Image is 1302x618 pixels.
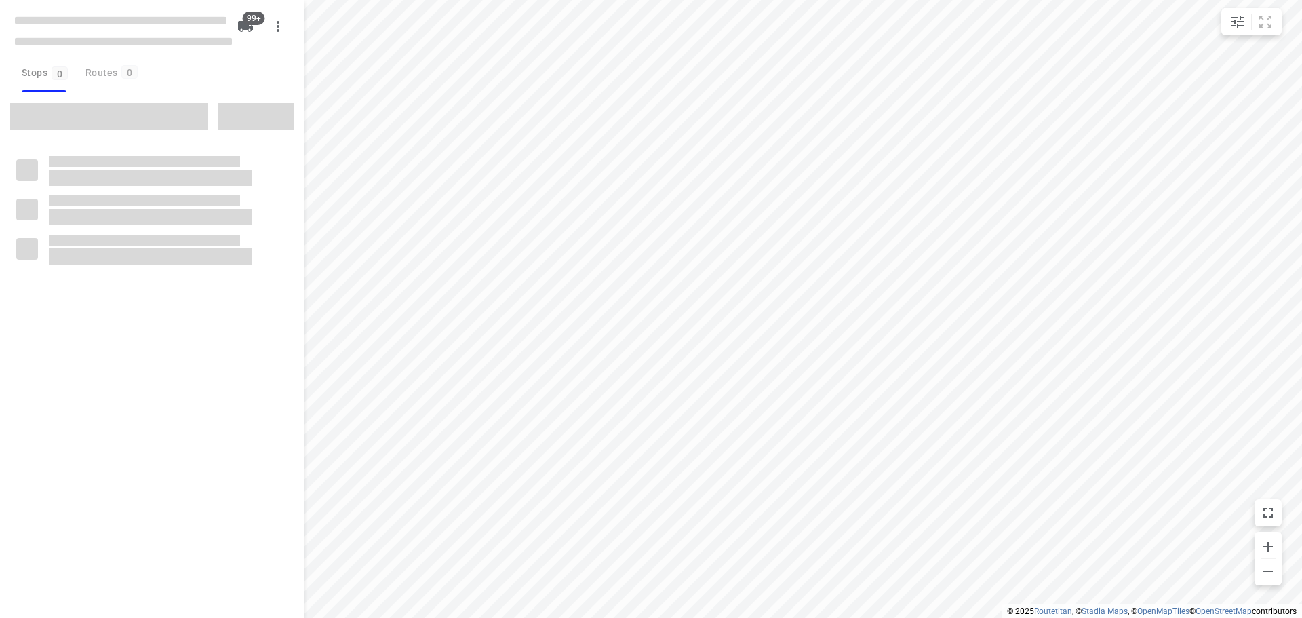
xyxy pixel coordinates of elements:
[1221,8,1282,35] div: small contained button group
[1137,606,1189,616] a: OpenMapTiles
[1034,606,1072,616] a: Routetitan
[1082,606,1128,616] a: Stadia Maps
[1196,606,1252,616] a: OpenStreetMap
[1007,606,1297,616] li: © 2025 , © , © © contributors
[1224,8,1251,35] button: Map settings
